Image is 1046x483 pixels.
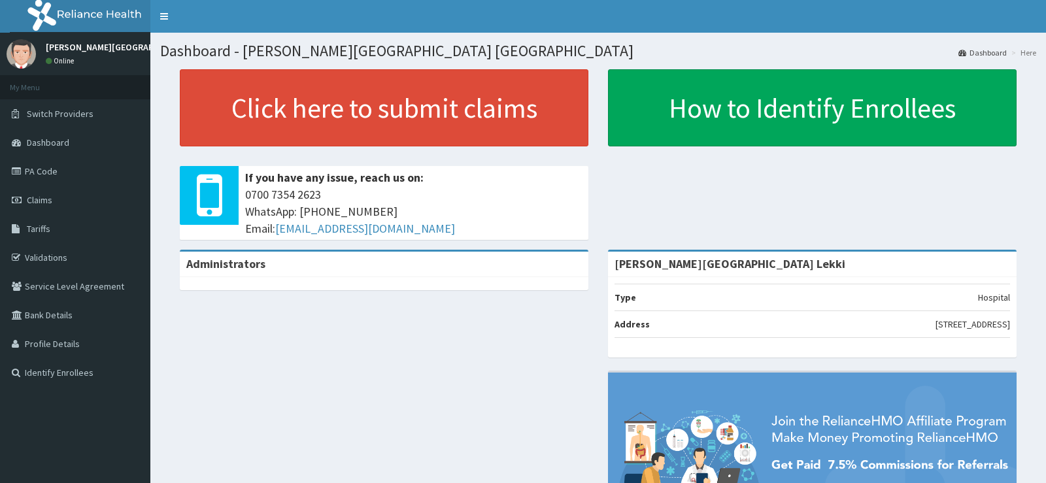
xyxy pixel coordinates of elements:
p: Hospital [978,291,1010,304]
b: Administrators [186,256,265,271]
a: Online [46,56,77,65]
span: Tariffs [27,223,50,235]
li: Here [1008,47,1036,58]
strong: [PERSON_NAME][GEOGRAPHIC_DATA] Lekki [615,256,845,271]
b: Address [615,318,650,330]
a: Dashboard [958,47,1007,58]
a: [EMAIL_ADDRESS][DOMAIN_NAME] [275,221,455,236]
p: [STREET_ADDRESS] [936,318,1010,331]
a: Click here to submit claims [180,69,588,146]
span: Switch Providers [27,108,93,120]
img: User Image [7,39,36,69]
span: 0700 7354 2623 WhatsApp: [PHONE_NUMBER] Email: [245,186,582,237]
p: [PERSON_NAME][GEOGRAPHIC_DATA] LEKKI [46,42,220,52]
span: Dashboard [27,137,69,148]
span: Claims [27,194,52,206]
a: How to Identify Enrollees [608,69,1017,146]
b: If you have any issue, reach us on: [245,170,424,185]
h1: Dashboard - [PERSON_NAME][GEOGRAPHIC_DATA] [GEOGRAPHIC_DATA] [160,42,1036,59]
b: Type [615,291,636,303]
